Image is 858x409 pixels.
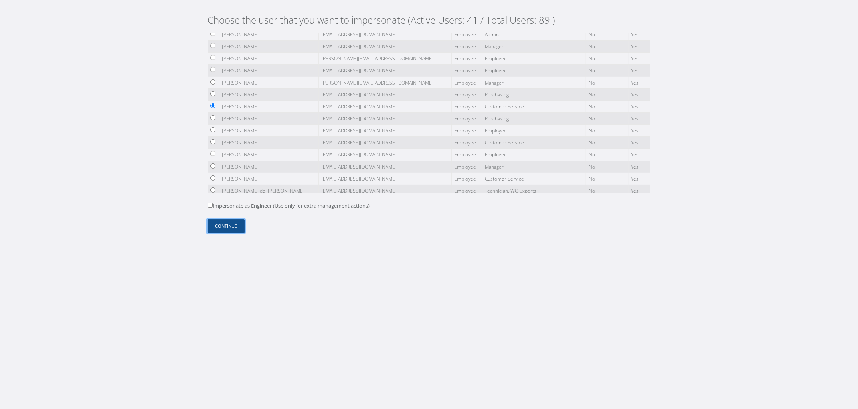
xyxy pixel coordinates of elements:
[319,137,452,149] td: [EMAIL_ADDRESS][DOMAIN_NAME]
[219,173,319,185] td: [PERSON_NAME]
[482,65,586,77] td: Employee
[629,100,650,112] td: Yes
[452,161,482,173] td: Employee
[586,173,629,185] td: No
[319,161,452,173] td: [EMAIL_ADDRESS][DOMAIN_NAME]
[629,65,650,77] td: Yes
[219,41,319,53] td: [PERSON_NAME]
[452,149,482,161] td: Employee
[629,88,650,100] td: Yes
[629,137,650,149] td: Yes
[452,29,482,41] td: Employee
[219,100,319,112] td: [PERSON_NAME]
[629,173,650,185] td: Yes
[219,125,319,137] td: [PERSON_NAME]
[482,77,586,88] td: Manager
[319,173,452,185] td: [EMAIL_ADDRESS][DOMAIN_NAME]
[319,65,452,77] td: [EMAIL_ADDRESS][DOMAIN_NAME]
[319,149,452,161] td: [EMAIL_ADDRESS][DOMAIN_NAME]
[452,125,482,137] td: Employee
[586,41,629,53] td: No
[586,185,629,197] td: No
[452,65,482,77] td: Employee
[319,113,452,125] td: [EMAIL_ADDRESS][DOMAIN_NAME]
[319,29,452,41] td: [EMAIL_ADDRESS][DOMAIN_NAME]
[319,53,452,65] td: [PERSON_NAME][EMAIL_ADDRESS][DOMAIN_NAME]
[219,29,319,41] td: [PERSON_NAME]
[482,125,586,137] td: Employee
[629,125,650,137] td: Yes
[452,53,482,65] td: Employee
[482,137,586,149] td: Customer Service
[452,41,482,53] td: Employee
[219,149,319,161] td: [PERSON_NAME]
[586,65,629,77] td: No
[482,29,586,41] td: Admin
[219,77,319,88] td: [PERSON_NAME]
[586,125,629,137] td: No
[208,202,370,210] label: Impersonate as Engineer (Use only for extra management actions)
[219,113,319,125] td: [PERSON_NAME]
[319,185,452,197] td: [EMAIL_ADDRESS][DOMAIN_NAME]
[319,41,452,53] td: [EMAIL_ADDRESS][DOMAIN_NAME]
[208,14,650,26] h2: Choose the user that you want to impersonate (Active Users: 41 / Total Users: 89 )
[586,113,629,125] td: No
[586,137,629,149] td: No
[452,137,482,149] td: Employee
[629,77,650,88] td: Yes
[452,113,482,125] td: Employee
[319,100,452,112] td: [EMAIL_ADDRESS][DOMAIN_NAME]
[319,88,452,100] td: [EMAIL_ADDRESS][DOMAIN_NAME]
[219,185,319,197] td: [PERSON_NAME] del [PERSON_NAME]
[586,88,629,100] td: No
[629,113,650,125] td: Yes
[629,53,650,65] td: Yes
[586,29,629,41] td: No
[586,77,629,88] td: No
[219,53,319,65] td: [PERSON_NAME]
[629,149,650,161] td: Yes
[319,125,452,137] td: [EMAIL_ADDRESS][DOMAIN_NAME]
[629,161,650,173] td: Yes
[482,185,586,197] td: Technician, WO Exports
[482,113,586,125] td: Purchasing
[219,65,319,77] td: [PERSON_NAME]
[482,173,586,185] td: Customer Service
[482,88,586,100] td: Purchasing
[629,185,650,197] td: Yes
[586,149,629,161] td: No
[208,203,213,208] input: Impersonate as Engineer (Use only for extra management actions)
[319,77,452,88] td: [PERSON_NAME][EMAIL_ADDRESS][DOMAIN_NAME]
[452,173,482,185] td: Employee
[452,88,482,100] td: Employee
[452,100,482,112] td: Employee
[586,161,629,173] td: No
[586,53,629,65] td: No
[219,137,319,149] td: [PERSON_NAME]
[452,77,482,88] td: Employee
[482,100,586,112] td: Customer Service
[629,29,650,41] td: Yes
[482,161,586,173] td: Manager
[219,88,319,100] td: [PERSON_NAME]
[629,41,650,53] td: Yes
[208,219,245,233] button: Continue
[219,161,319,173] td: [PERSON_NAME]
[482,149,586,161] td: Employee
[452,185,482,197] td: Employee
[482,41,586,53] td: Manager
[482,53,586,65] td: Employee
[586,100,629,112] td: No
